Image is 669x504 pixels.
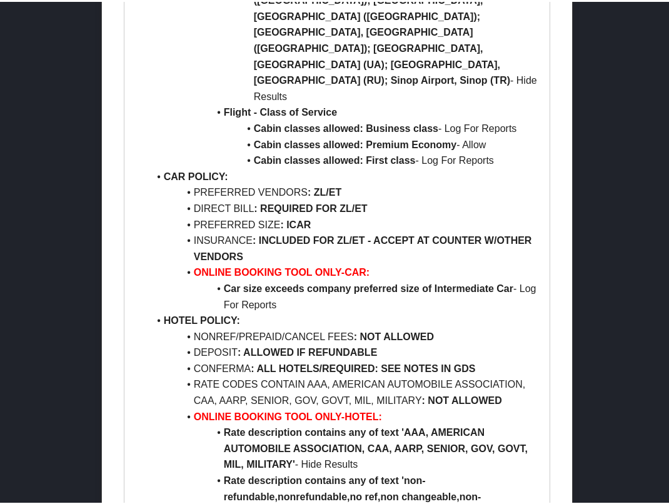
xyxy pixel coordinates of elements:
[149,359,541,375] li: CONFERMA
[149,327,541,343] li: NONREF/PREPAID/CANCEL FEES
[194,233,535,260] strong: INCLUDED FOR ZL/ET - ACCEPT AT COUNTER W/OTHER VENDORS
[253,233,256,244] strong: :
[254,153,416,164] strong: Cabin classes allowed: First class
[354,330,434,340] strong: : NOT ALLOWED
[149,135,541,151] li: - Allow
[238,345,377,356] strong: : ALLOWED IF REFUNDABLE
[149,279,541,311] li: - Log For Reports
[251,361,475,372] strong: : ALL HOTELS/REQUIRED: SEE NOTES IN GDS
[149,151,541,167] li: - Log For Reports
[314,185,341,196] strong: ZL/ET
[149,183,541,199] li: PREFERRED VENDORS
[194,265,370,276] strong: ONLINE BOOKING TOOL ONLY-CAR:
[254,201,367,212] strong: : REQUIRED FOR ZL/ET
[280,218,311,228] strong: : ICAR
[164,313,240,324] strong: HOTEL POLICY:
[164,169,228,180] strong: CAR POLICY:
[149,375,541,406] li: RATE CODES CONTAIN AAA, AMERICAN AUTOMOBILE ASSOCIATION, CAA, AARP, SENIOR, GOV, GOVT, MIL, MILITARY
[422,393,425,404] strong: :
[254,138,457,148] strong: Cabin classes allowed: Premium Economy
[149,215,541,231] li: PREFERRED SIZE
[224,281,513,292] strong: Car size exceeds company preferred size of Intermediate Car
[224,105,337,116] strong: Flight - Class of Service
[149,343,541,359] li: DEPOSIT
[149,423,541,471] li: - Hide Results
[149,231,541,263] li: INSURANCE
[428,393,502,404] strong: NOT ALLOWED
[308,185,311,196] strong: :
[254,121,438,132] strong: Cabin classes allowed: Business class
[194,410,382,420] strong: ONLINE BOOKING TOOL ONLY-HOTEL:
[224,425,531,468] strong: Rate description contains any of text 'AAA, AMERICAN AUTOMOBILE ASSOCIATION, CAA, AARP, SENIOR, G...
[149,119,541,135] li: - Log For Reports
[149,199,541,215] li: DIRECT BILL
